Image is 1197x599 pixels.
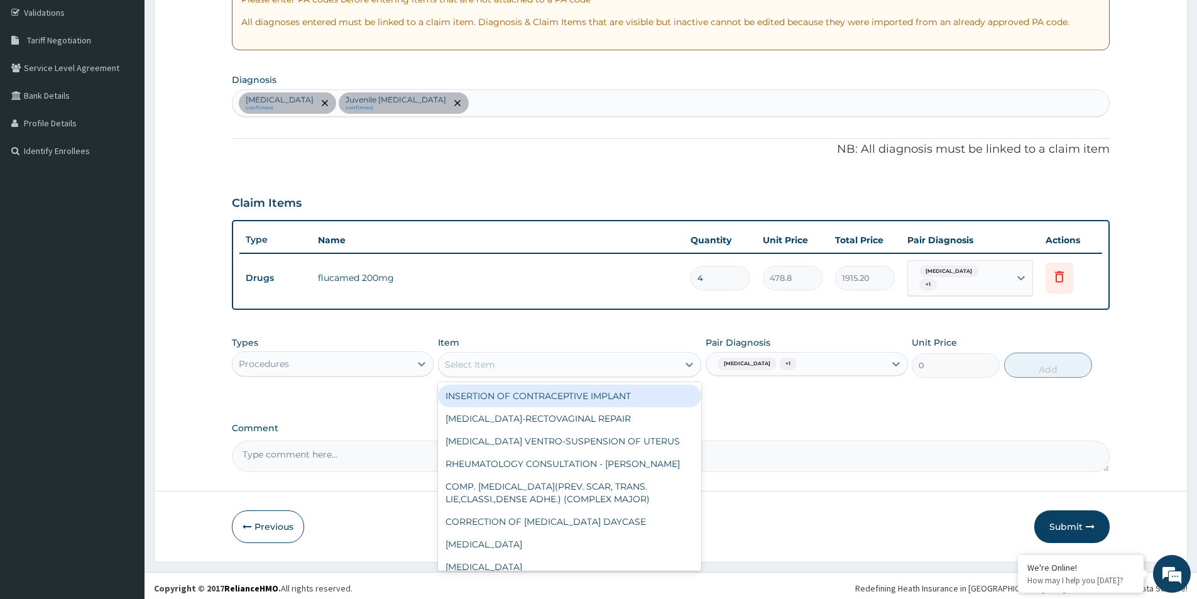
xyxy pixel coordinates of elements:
[438,475,701,510] div: COMP. [MEDICAL_DATA](PREV. SCAR, TRANS. LIE,CLASSI.,DENSE ADHE.) (COMPLEX MAJOR)
[232,197,302,211] h3: Claim Items
[779,358,797,370] span: + 1
[919,278,937,291] span: + 1
[23,63,51,94] img: d_794563401_company_1708531726252_794563401
[239,267,312,290] td: Drugs
[232,423,1110,434] label: Comment
[855,582,1188,595] div: Redefining Heath Insurance in [GEOGRAPHIC_DATA] using Telemedicine and Data Science!
[718,358,777,370] span: [MEDICAL_DATA]
[438,453,701,475] div: RHEUMATOLOGY CONSULTATION - [PERSON_NAME]
[901,228,1039,253] th: Pair Diagnosis
[246,105,314,111] small: confirmed
[73,158,173,285] span: We're online!
[445,358,495,371] div: Select Item
[438,556,701,578] div: [MEDICAL_DATA]
[232,510,304,543] button: Previous
[65,70,211,87] div: Chat with us now
[312,265,684,290] td: flucamed 200mg
[438,430,701,453] div: [MEDICAL_DATA] VENTRO-SUSPENSION OF UTERUS
[6,343,239,387] textarea: Type your message and hit 'Enter'
[438,385,701,407] div: INSERTION OF CONTRACEPTIVE IMPLANT
[438,533,701,556] div: [MEDICAL_DATA]
[919,265,978,278] span: [MEDICAL_DATA]
[757,228,829,253] th: Unit Price
[206,6,236,36] div: Minimize live chat window
[438,336,459,349] label: Item
[312,228,684,253] th: Name
[246,95,314,105] p: [MEDICAL_DATA]
[239,358,289,370] div: Procedures
[829,228,901,253] th: Total Price
[1027,562,1134,573] div: We're Online!
[438,510,701,533] div: CORRECTION OF [MEDICAL_DATA] DAYCASE
[319,97,331,109] span: remove selection option
[241,16,1100,28] p: All diagnoses entered must be linked to a claim item. Diagnosis & Claim Items that are visible bu...
[232,74,276,86] label: Diagnosis
[1034,510,1110,543] button: Submit
[239,228,312,251] th: Type
[224,583,278,594] a: RelianceHMO
[154,583,281,594] strong: Copyright © 2017 .
[232,338,258,348] label: Types
[1027,575,1134,586] p: How may I help you today?
[452,97,463,109] span: remove selection option
[438,407,701,430] div: [MEDICAL_DATA]-RECTOVAGINAL REPAIR
[27,35,91,46] span: Tariff Negotiation
[346,105,446,111] small: confirmed
[1039,228,1102,253] th: Actions
[232,141,1110,158] p: NB: All diagnosis must be linked to a claim item
[912,336,957,349] label: Unit Price
[684,228,757,253] th: Quantity
[346,95,446,105] p: Juvenile [MEDICAL_DATA]
[1004,353,1092,378] button: Add
[706,336,770,349] label: Pair Diagnosis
